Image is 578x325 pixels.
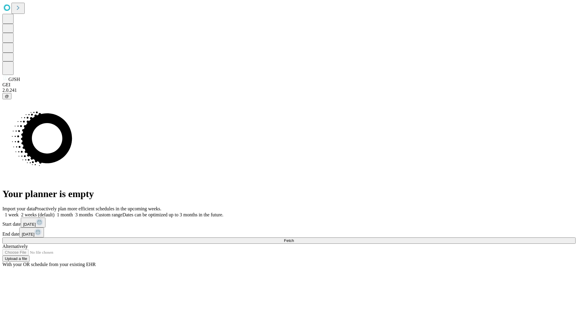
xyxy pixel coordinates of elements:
span: Import your data [2,206,35,211]
span: Custom range [95,212,122,217]
span: Fetch [284,238,294,243]
span: [DATE] [23,222,36,227]
span: With your OR schedule from your existing EHR [2,262,96,267]
div: Start date [2,218,576,227]
span: GJSH [8,77,20,82]
span: 3 months [75,212,93,217]
button: Fetch [2,237,576,244]
span: @ [5,94,9,98]
button: @ [2,93,11,99]
div: End date [2,227,576,237]
span: Dates can be optimized up to 3 months in the future. [123,212,223,217]
button: [DATE] [19,227,44,237]
div: GEI [2,82,576,88]
h1: Your planner is empty [2,188,576,200]
span: 1 month [57,212,73,217]
span: 2 weeks (default) [21,212,54,217]
span: Proactively plan more efficient schedules in the upcoming weeks. [35,206,161,211]
button: Upload a file [2,255,30,262]
span: [DATE] [22,232,34,237]
button: [DATE] [21,218,45,227]
span: 1 week [5,212,19,217]
div: 2.0.241 [2,88,576,93]
span: Alternatively [2,244,28,249]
